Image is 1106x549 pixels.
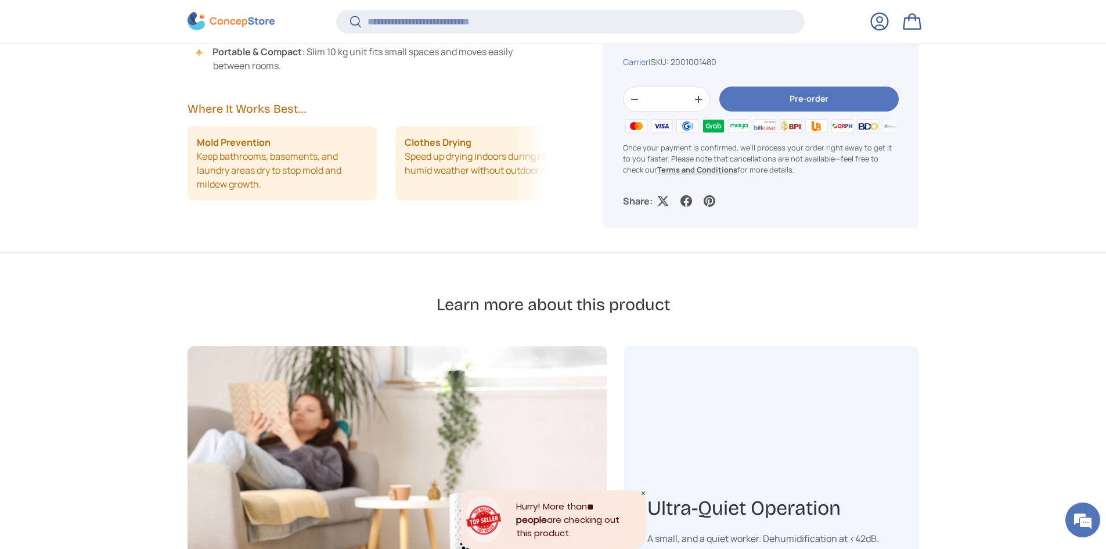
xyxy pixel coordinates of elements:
[649,56,716,67] span: |
[188,13,275,31] img: ConcepStore
[437,294,670,315] h2: Learn more about this product
[649,117,675,135] img: visa
[405,135,471,149] strong: Clothes Drying
[829,117,855,135] img: qrph
[199,45,547,73] li: : Slim 10 kg unit fits small spaces and moves easily between rooms.
[671,56,716,67] span: 2001001480
[881,117,906,135] img: metrobank
[778,117,804,135] img: bpi
[190,6,218,34] div: Minimize live chat window
[855,117,881,135] img: bdo
[623,142,898,175] p: Once your payment is confirmed, we'll process your order right away to get it to you faster. Plea...
[726,117,752,135] img: maya
[188,101,547,117] h2: Where It Works Best...
[719,87,898,112] button: Pre-order
[651,56,669,67] span: SKU:
[657,164,737,174] a: Terms and Conditions
[623,194,653,208] p: Share:
[675,117,700,135] img: gcash
[752,117,777,135] img: billease
[647,532,896,546] div: A small, and a quiet worker. Dehumidification at <42dB.
[395,126,585,200] li: Speed up drying indoors during rainy or humid weather without outdoor lines.
[67,146,160,264] span: We're online!
[623,117,649,135] img: master
[700,117,726,135] img: grabpay
[60,65,195,80] div: Chat with us now
[212,45,302,58] strong: Portable & Compact
[804,117,829,135] img: ubp
[640,490,646,496] div: Close
[197,135,271,149] strong: Mold Prevention
[188,126,377,200] li: Keep bathrooms, basements, and laundry areas dry to stop mold and mildew growth.
[623,56,649,67] a: Carrier
[647,496,896,522] h3: Ultra-Quiet Operation
[6,317,221,358] textarea: Type your message and hit 'Enter'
